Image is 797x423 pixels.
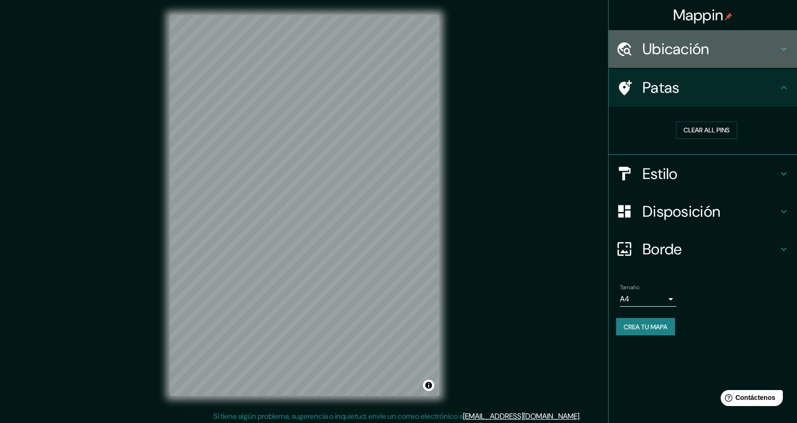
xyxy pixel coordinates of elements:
[581,411,582,421] font: .
[620,294,629,304] font: A4
[673,5,724,25] font: Mappin
[713,386,787,413] iframe: Lanzador de widgets de ayuda
[213,411,463,421] font: Si tiene algún problema, sugerencia o inquietud, envíe un correo electrónico a
[620,284,639,291] font: Tamaño
[642,164,678,184] font: Estilo
[616,318,675,336] button: Crea tu mapa
[642,239,682,259] font: Borde
[609,230,797,268] div: Borde
[579,411,581,421] font: .
[463,411,579,421] a: [EMAIL_ADDRESS][DOMAIN_NAME]
[624,323,667,331] font: Crea tu mapa
[423,380,434,391] button: Activar o desactivar atribución
[676,122,737,139] button: Clear all pins
[609,193,797,230] div: Disposición
[609,155,797,193] div: Estilo
[642,39,709,59] font: Ubicación
[642,202,720,221] font: Disposición
[609,30,797,68] div: Ubicación
[642,78,680,98] font: Patas
[170,15,439,396] canvas: Mapa
[620,292,676,307] div: A4
[609,69,797,106] div: Patas
[582,411,584,421] font: .
[725,13,732,20] img: pin-icon.png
